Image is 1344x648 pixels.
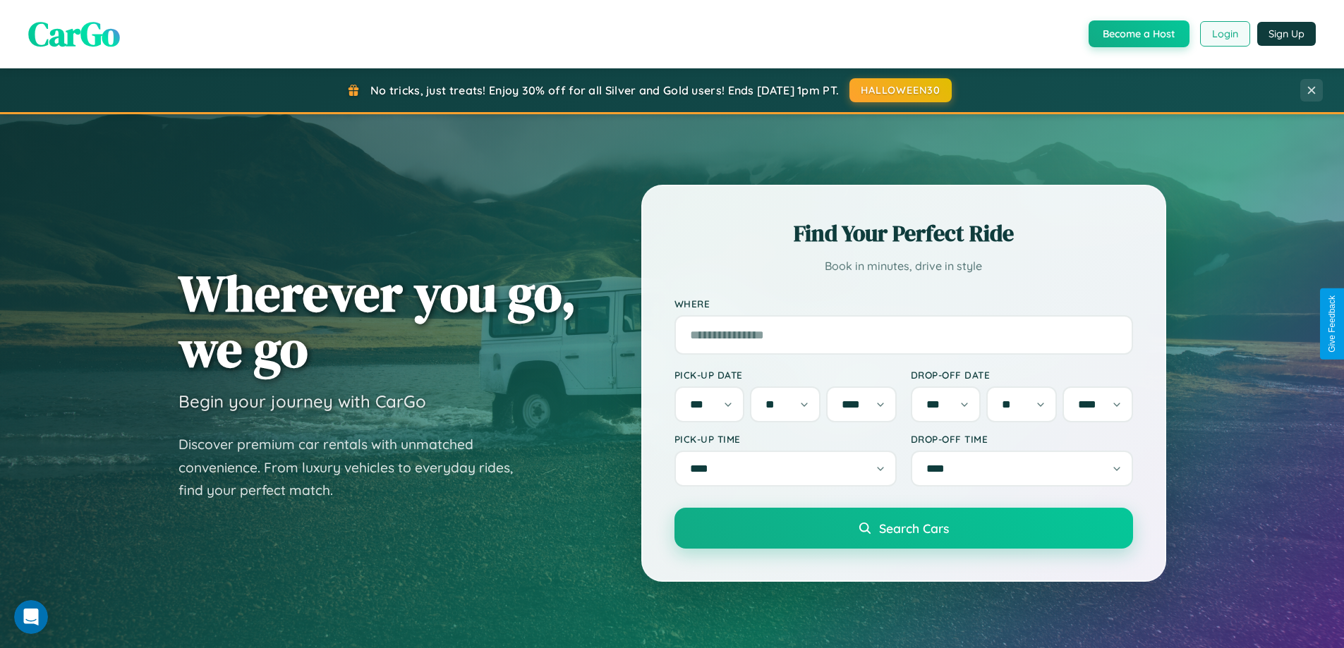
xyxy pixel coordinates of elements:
[674,298,1133,310] label: Where
[1200,21,1250,47] button: Login
[178,391,426,412] h3: Begin your journey with CarGo
[674,218,1133,249] h2: Find Your Perfect Ride
[849,78,952,102] button: HALLOWEEN30
[370,83,839,97] span: No tricks, just treats! Enjoy 30% off for all Silver and Gold users! Ends [DATE] 1pm PT.
[178,433,531,502] p: Discover premium car rentals with unmatched convenience. From luxury vehicles to everyday rides, ...
[674,256,1133,276] p: Book in minutes, drive in style
[674,508,1133,549] button: Search Cars
[1327,295,1337,353] div: Give Feedback
[674,433,897,445] label: Pick-up Time
[911,433,1133,445] label: Drop-off Time
[1257,22,1316,46] button: Sign Up
[14,600,48,634] iframe: Intercom live chat
[178,265,576,377] h1: Wherever you go, we go
[879,520,949,536] span: Search Cars
[28,11,120,57] span: CarGo
[1089,20,1189,47] button: Become a Host
[911,369,1133,381] label: Drop-off Date
[674,369,897,381] label: Pick-up Date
